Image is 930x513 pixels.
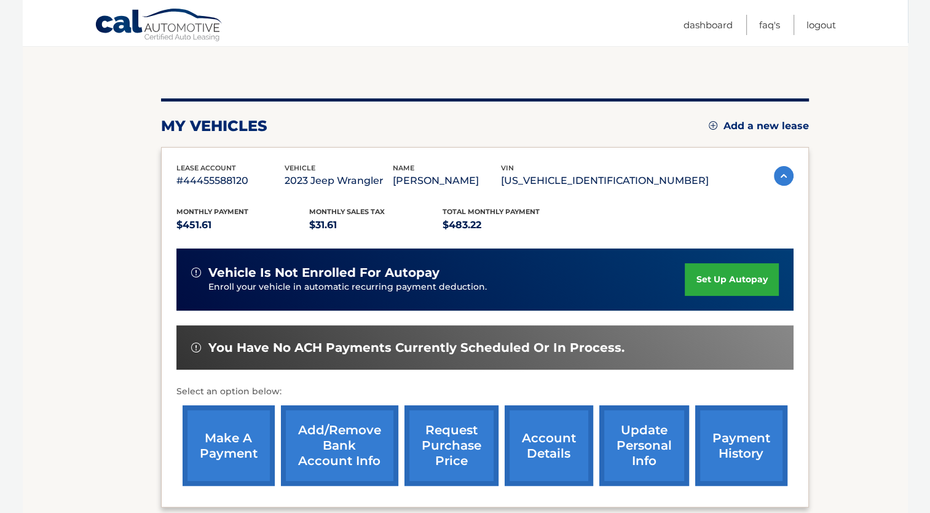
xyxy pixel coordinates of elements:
[208,340,625,356] span: You have no ACH payments currently scheduled or in process.
[501,172,709,189] p: [US_VEHICLE_IDENTIFICATION_NUMBER]
[176,217,310,234] p: $451.61
[393,172,501,189] p: [PERSON_NAME]
[161,117,267,135] h2: my vehicles
[774,166,794,186] img: accordion-active.svg
[684,15,733,35] a: Dashboard
[695,405,787,486] a: payment history
[191,268,201,277] img: alert-white.svg
[176,164,236,172] span: lease account
[285,164,315,172] span: vehicle
[281,405,398,486] a: Add/Remove bank account info
[191,343,201,352] img: alert-white.svg
[685,263,778,296] a: set up autopay
[176,207,248,216] span: Monthly Payment
[759,15,780,35] a: FAQ's
[443,217,576,234] p: $483.22
[404,405,498,486] a: request purchase price
[309,217,443,234] p: $31.61
[806,15,836,35] a: Logout
[285,172,393,189] p: 2023 Jeep Wrangler
[709,121,717,130] img: add.svg
[176,384,794,399] p: Select an option below:
[183,405,275,486] a: make a payment
[393,164,414,172] span: name
[208,280,685,294] p: Enroll your vehicle in automatic recurring payment deduction.
[208,265,439,280] span: vehicle is not enrolled for autopay
[599,405,689,486] a: update personal info
[95,8,224,44] a: Cal Automotive
[505,405,593,486] a: account details
[501,164,514,172] span: vin
[443,207,540,216] span: Total Monthly Payment
[309,207,385,216] span: Monthly sales Tax
[176,172,285,189] p: #44455588120
[709,120,809,132] a: Add a new lease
